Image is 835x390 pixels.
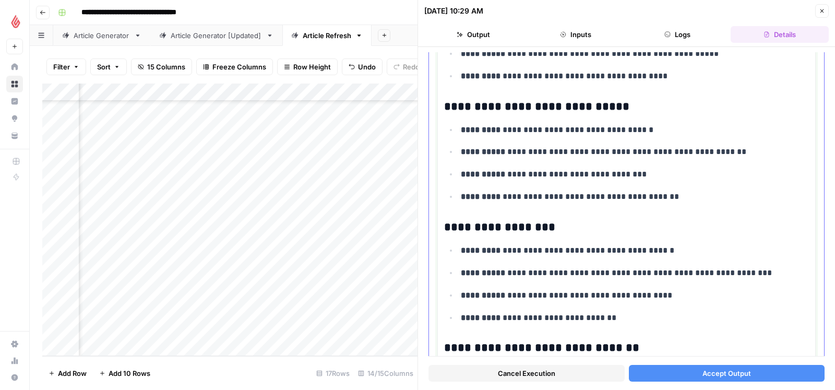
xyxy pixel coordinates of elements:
[312,365,354,382] div: 17 Rows
[93,365,157,382] button: Add 10 Rows
[53,62,70,72] span: Filter
[131,58,192,75] button: 15 Columns
[527,26,625,43] button: Inputs
[6,76,23,92] a: Browse
[6,58,23,75] a: Home
[6,8,23,34] button: Workspace: Lightspeed
[354,365,417,382] div: 14/15 Columns
[46,58,86,75] button: Filter
[90,58,127,75] button: Sort
[303,30,351,41] div: Article Refresh
[358,62,376,72] span: Undo
[196,58,273,75] button: Freeze Columns
[6,352,23,369] a: Usage
[6,12,25,31] img: Lightspeed Logo
[53,25,150,46] a: Article Generator
[6,110,23,127] a: Opportunities
[277,58,338,75] button: Row Height
[731,26,829,43] button: Details
[702,368,751,379] span: Accept Output
[387,58,426,75] button: Redo
[150,25,282,46] a: Article Generator [Updated]
[109,368,150,379] span: Add 10 Rows
[629,26,727,43] button: Logs
[424,26,522,43] button: Output
[6,93,23,110] a: Insights
[74,30,130,41] div: Article Generator
[282,25,372,46] a: Article Refresh
[6,369,23,386] button: Help + Support
[629,365,825,382] button: Accept Output
[212,62,266,72] span: Freeze Columns
[403,62,420,72] span: Redo
[97,62,111,72] span: Sort
[6,127,23,144] a: Your Data
[424,6,483,16] div: [DATE] 10:29 AM
[171,30,262,41] div: Article Generator [Updated]
[498,368,555,379] span: Cancel Execution
[428,365,625,382] button: Cancel Execution
[6,336,23,352] a: Settings
[147,62,185,72] span: 15 Columns
[293,62,331,72] span: Row Height
[58,368,87,379] span: Add Row
[342,58,383,75] button: Undo
[42,365,93,382] button: Add Row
